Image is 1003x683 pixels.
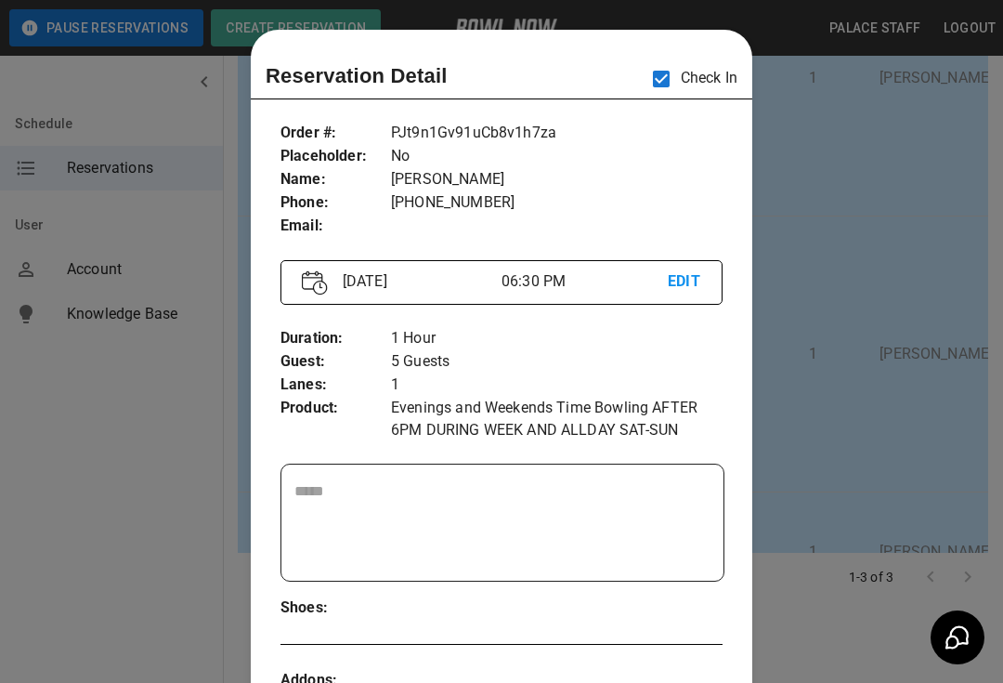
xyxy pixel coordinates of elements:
p: [DATE] [335,270,501,293]
p: EDIT [668,270,701,294]
p: Reservation Detail [266,60,448,91]
p: 5 Guests [391,350,723,374]
p: Product : [280,397,391,420]
p: [PHONE_NUMBER] [391,191,723,215]
p: Phone : [280,191,391,215]
p: 1 [391,374,723,397]
p: Placeholder : [280,145,391,168]
p: 1 Hour [391,327,723,350]
p: Name : [280,168,391,191]
p: No [391,145,723,168]
p: Lanes : [280,374,391,397]
p: Duration : [280,327,391,350]
p: Email : [280,215,391,238]
p: Shoes : [280,597,391,620]
p: Order # : [280,122,391,145]
p: [PERSON_NAME] [391,168,723,191]
p: Evenings and Weekends Time Bowling AFTER 6PM DURING WEEK AND ALLDAY SAT-SUN [391,397,723,441]
p: 06:30 PM [501,270,668,293]
p: Check In [642,59,737,99]
p: PJt9n1Gv91uCb8v1h7za [391,122,723,145]
img: Vector [302,270,328,296]
p: Guest : [280,350,391,374]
